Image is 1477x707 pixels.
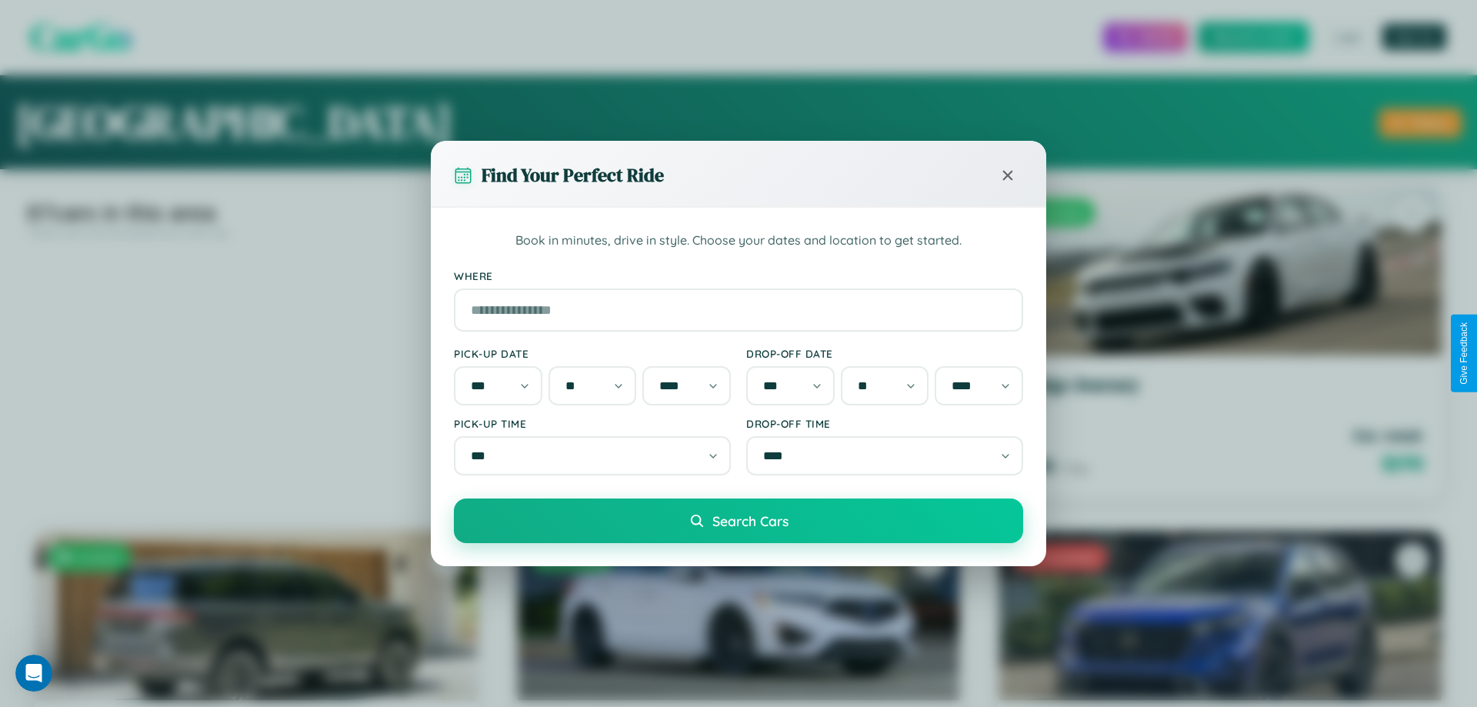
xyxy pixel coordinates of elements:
[482,162,664,188] h3: Find Your Perfect Ride
[746,347,1023,360] label: Drop-off Date
[454,417,731,430] label: Pick-up Time
[454,347,731,360] label: Pick-up Date
[746,417,1023,430] label: Drop-off Time
[454,231,1023,251] p: Book in minutes, drive in style. Choose your dates and location to get started.
[712,512,789,529] span: Search Cars
[454,499,1023,543] button: Search Cars
[454,269,1023,282] label: Where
